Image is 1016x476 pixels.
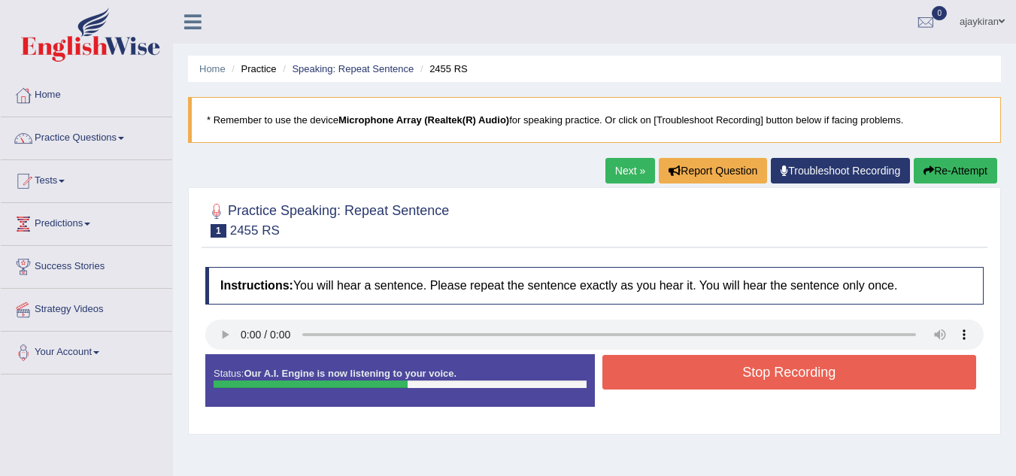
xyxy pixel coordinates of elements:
[1,74,172,112] a: Home
[602,355,977,390] button: Stop Recording
[417,62,468,76] li: 2455 RS
[932,6,947,20] span: 0
[205,354,595,407] div: Status:
[220,279,293,292] b: Instructions:
[188,97,1001,143] blockquote: * Remember to use the device for speaking practice. Or click on [Troubleshoot Recording] button b...
[659,158,767,183] button: Report Question
[1,289,172,326] a: Strategy Videos
[1,160,172,198] a: Tests
[1,246,172,283] a: Success Stories
[771,158,910,183] a: Troubleshoot Recording
[605,158,655,183] a: Next »
[914,158,997,183] button: Re-Attempt
[199,63,226,74] a: Home
[211,224,226,238] span: 1
[230,223,280,238] small: 2455 RS
[228,62,276,76] li: Practice
[205,200,449,238] h2: Practice Speaking: Repeat Sentence
[1,332,172,369] a: Your Account
[292,63,414,74] a: Speaking: Repeat Sentence
[1,203,172,241] a: Predictions
[205,267,984,305] h4: You will hear a sentence. Please repeat the sentence exactly as you hear it. You will hear the se...
[338,114,509,126] b: Microphone Array (Realtek(R) Audio)
[1,117,172,155] a: Practice Questions
[244,368,456,379] strong: Our A.I. Engine is now listening to your voice.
